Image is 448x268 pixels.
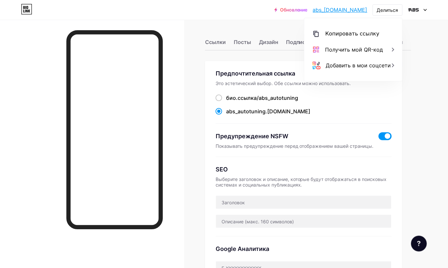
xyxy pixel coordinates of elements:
font: Получить мой QR-код [325,46,383,53]
font: Предупреждение NSFW [216,133,288,140]
font: Ссылки [205,39,226,45]
font: abs_autotuning [226,108,266,115]
font: Дизайн [259,39,278,45]
a: abs_[DOMAIN_NAME] [313,6,367,14]
input: Заголовок [216,196,391,209]
font: Google Аналитика [216,245,269,252]
font: Показывать предупреждение перед отображением вашей страницы. [216,143,374,149]
font: .[DOMAIN_NAME] [266,108,311,115]
font: SEO [216,166,228,173]
font: Добавить в мои соцсети [326,62,391,69]
font: Подписчики [286,39,318,45]
font: Посты [234,39,251,45]
font: Копировать ссылку [325,31,380,37]
font: био.ссылка/ [226,95,259,101]
img: avtoshop_uzb [408,4,420,16]
font: Делиться [377,7,398,13]
font: Обновление [280,7,308,12]
font: Предпочтительная ссылка [216,70,295,77]
input: Описание (макс. 160 символов) [216,215,391,228]
font: Выберите заголовок и описание, которые будут отображаться в поисковых системах и социальных публи... [216,176,387,188]
font: Это эстетический выбор. Обе ссылки можно использовать. [216,80,351,86]
font: abs_[DOMAIN_NAME] [313,7,367,13]
font: abs_autotuning [259,95,298,101]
